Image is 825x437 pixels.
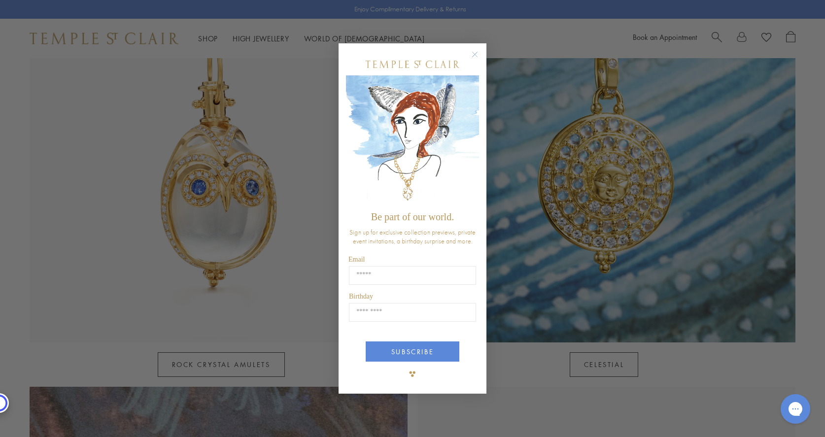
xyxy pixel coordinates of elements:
input: Email [349,266,476,285]
button: Close dialog [474,53,486,66]
button: SUBSCRIBE [366,341,459,362]
img: TSC [403,364,422,384]
img: Temple St. Clair [366,61,459,68]
iframe: Gorgias live chat messenger [776,391,815,427]
span: Email [348,256,365,263]
span: Be part of our world. [371,211,454,222]
img: c4a9eb12-d91a-4d4a-8ee0-386386f4f338.jpeg [346,75,479,207]
span: Birthday [349,293,373,300]
span: Sign up for exclusive collection previews, private event invitations, a birthday surprise and more. [349,228,476,245]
